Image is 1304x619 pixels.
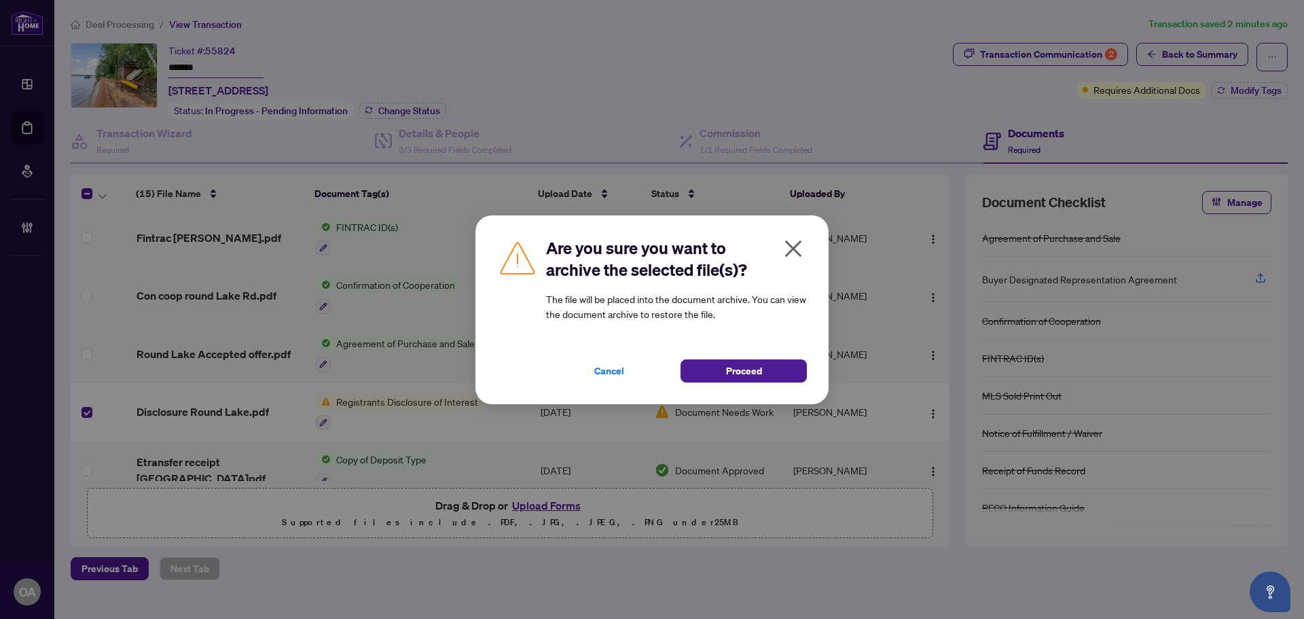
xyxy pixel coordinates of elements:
[546,359,672,383] button: Cancel
[497,237,538,278] img: Caution Icon
[594,360,624,382] span: Cancel
[546,291,807,321] article: The file will be placed into the document archive. You can view the document archive to restore t...
[782,238,804,260] span: close
[726,360,762,382] span: Proceed
[1250,571,1290,612] button: Open asap
[546,237,807,281] h2: Are you sure you want to archive the selected file(s)?
[681,359,807,383] button: Proceed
